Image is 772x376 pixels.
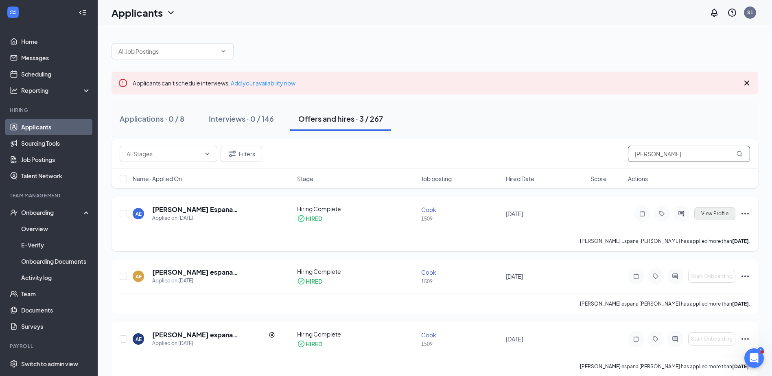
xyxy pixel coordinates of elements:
[421,268,501,276] div: Cook
[732,363,749,369] b: [DATE]
[670,336,680,342] svg: ActiveChat
[421,215,501,222] div: 1509
[506,335,523,343] span: [DATE]
[709,8,719,17] svg: Notifications
[740,271,750,281] svg: Ellipses
[421,205,501,214] div: Cook
[740,209,750,219] svg: Ellipses
[21,318,91,334] a: Surveys
[297,205,417,213] div: Hiring Complete
[688,270,735,283] button: Start Onboarding
[631,273,641,280] svg: Note
[757,347,764,354] div: 4
[297,267,417,275] div: Hiring Complete
[747,9,753,16] div: S1
[10,360,18,368] svg: Settings
[21,237,91,253] a: E-Verify
[21,135,91,151] a: Sourcing Tools
[21,66,91,82] a: Scheduling
[21,50,91,66] a: Messages
[21,360,78,368] div: Switch to admin view
[637,210,647,217] svg: Note
[631,336,641,342] svg: Note
[628,146,750,162] input: Search in offers and hires
[657,210,667,217] svg: Tag
[152,214,275,222] div: Applied on [DATE]
[421,341,501,348] div: 1509
[9,8,17,16] svg: WorkstreamLogo
[694,207,735,220] button: View Profile
[580,363,750,370] p: [PERSON_NAME] espana [PERSON_NAME] has applied more than .
[10,343,89,350] div: Payroll
[220,48,227,55] svg: ChevronDown
[691,273,733,279] span: Start Onboarding
[506,273,523,280] span: [DATE]
[298,114,383,124] div: Offers and hires · 3 / 267
[136,336,142,343] div: AE
[580,300,750,307] p: [PERSON_NAME] espana [PERSON_NAME] has applied more than .
[506,210,523,217] span: [DATE]
[421,331,501,339] div: Cook
[742,78,752,88] svg: Cross
[297,214,305,223] svg: CheckmarkCircle
[297,175,313,183] span: Stage
[112,6,163,20] h1: Applicants
[221,146,262,162] button: Filter Filters
[306,277,322,285] div: HIRED
[227,149,237,159] svg: Filter
[691,336,733,342] span: Start Onboarding
[10,107,89,114] div: Hiring
[118,78,128,88] svg: Error
[21,208,84,216] div: Onboarding
[506,175,534,183] span: Hired Date
[152,339,275,348] div: Applied on [DATE]
[297,330,417,338] div: Hiring Complete
[21,86,91,94] div: Reporting
[421,278,501,285] div: 1509
[628,175,648,183] span: Actions
[136,273,142,280] div: AE
[744,348,764,368] iframe: Intercom live chat
[136,210,142,217] div: AE
[21,302,91,318] a: Documents
[133,175,182,183] span: Name · Applied On
[10,208,18,216] svg: UserCheck
[651,273,660,280] svg: Tag
[209,114,274,124] div: Interviews · 0 / 146
[21,168,91,184] a: Talent Network
[10,86,18,94] svg: Analysis
[732,301,749,307] b: [DATE]
[676,210,686,217] svg: ActiveChat
[118,47,217,56] input: All Job Postings
[306,214,322,223] div: HIRED
[204,151,210,157] svg: ChevronDown
[269,332,275,338] svg: Reapply
[651,336,660,342] svg: Tag
[152,277,275,285] div: Applied on [DATE]
[21,253,91,269] a: Onboarding Documents
[580,238,750,245] p: [PERSON_NAME] Espana [PERSON_NAME] has applied more than .
[79,9,87,17] svg: Collapse
[297,340,305,348] svg: CheckmarkCircle
[152,268,275,277] h5: [PERSON_NAME] espana [PERSON_NAME]
[21,151,91,168] a: Job Postings
[590,175,607,183] span: Score
[152,205,275,214] h5: [PERSON_NAME] Espana [PERSON_NAME]
[21,33,91,50] a: Home
[152,330,265,339] h5: [PERSON_NAME] espana [PERSON_NAME]
[127,149,201,158] input: All Stages
[133,79,295,87] span: Applicants can't schedule interviews.
[297,277,305,285] svg: CheckmarkCircle
[670,273,680,280] svg: ActiveChat
[732,238,749,244] b: [DATE]
[421,175,452,183] span: Job posting
[740,334,750,344] svg: Ellipses
[120,114,184,124] div: Applications · 0 / 8
[166,8,176,17] svg: ChevronDown
[21,119,91,135] a: Applicants
[21,269,91,286] a: Activity log
[21,286,91,302] a: Team
[306,340,322,348] div: HIRED
[10,192,89,199] div: Team Management
[736,151,743,157] svg: MagnifyingGlass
